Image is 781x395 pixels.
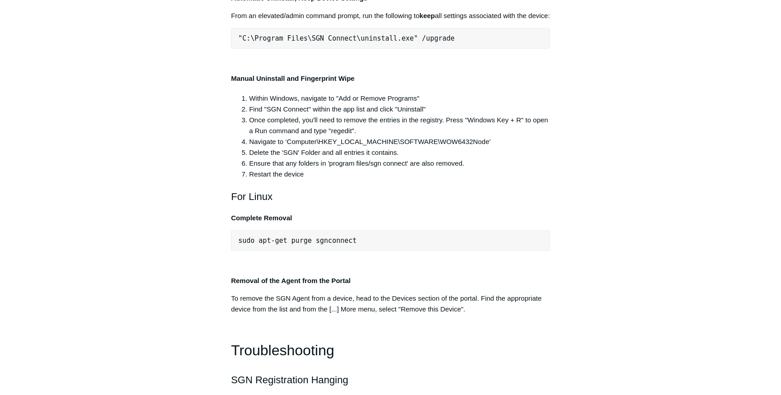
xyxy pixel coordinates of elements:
[249,169,550,180] li: Restart the device
[419,12,435,19] strong: keep
[231,339,550,362] h1: Troubleshooting
[249,104,550,115] li: Find "SGN Connect" within the app list and click "Uninstall"
[231,277,350,284] strong: Removal of the Agent from the Portal
[231,294,541,313] span: To remove the SGN Agent from a device, head to the Devices section of the portal. Find the approp...
[231,12,550,19] span: From an elevated/admin command prompt, run the following to all settings associated with the device:
[238,34,455,42] span: "C:\Program Files\SGN Connect\uninstall.exe" /upgrade
[231,189,550,204] h2: For Linux
[249,136,550,147] li: Navigate to ‘Computer\HKEY_LOCAL_MACHINE\SOFTWARE\WOW6432Node'
[231,230,550,251] pre: sudo apt-get purge sgnconnect
[231,74,354,82] strong: Manual Uninstall and Fingerprint Wipe
[249,158,550,169] li: Ensure that any folders in 'program files/sgn connect' are also removed.
[249,147,550,158] li: Delete the 'SGN' Folder and all entries it contains.
[231,372,550,388] h2: SGN Registration Hanging
[249,93,550,104] li: Within Windows, navigate to "Add or Remove Programs"
[249,115,550,136] li: Once completed, you'll need to remove the entries in the registry. Press "Windows Key + R" to ope...
[231,214,292,222] strong: Complete Removal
